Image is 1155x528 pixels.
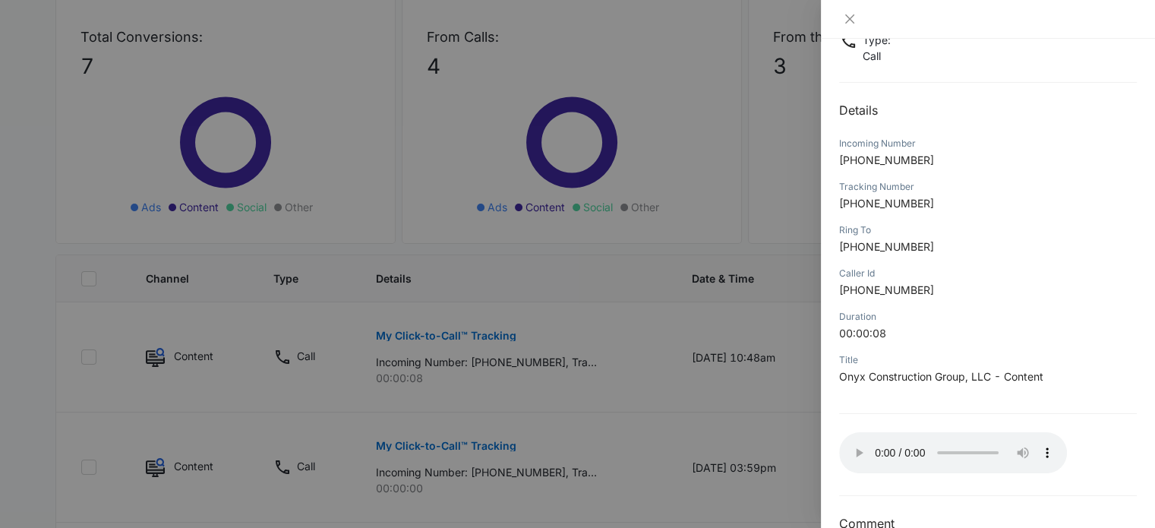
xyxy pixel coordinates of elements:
span: 00:00:08 [839,327,886,340]
span: [PHONE_NUMBER] [839,197,934,210]
div: Title [839,353,1137,367]
span: close [844,13,856,25]
p: Call [863,48,891,64]
h2: Details [839,101,1137,119]
span: [PHONE_NUMBER] [839,283,934,296]
div: Tracking Number [839,180,1137,194]
span: [PHONE_NUMBER] [839,153,934,166]
audio: Your browser does not support the audio tag. [839,432,1067,473]
div: Incoming Number [839,137,1137,150]
span: [PHONE_NUMBER] [839,240,934,253]
div: Duration [839,310,1137,324]
p: Type : [863,32,891,48]
button: Close [839,12,860,26]
div: Ring To [839,223,1137,237]
span: Onyx Construction Group, LLC - Content [839,370,1043,383]
div: Caller Id [839,267,1137,280]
